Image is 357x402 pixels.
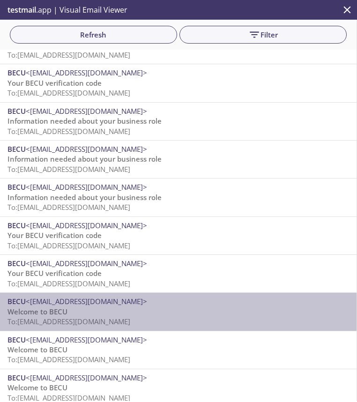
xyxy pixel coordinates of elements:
span: To: [EMAIL_ADDRESS][DOMAIN_NAME] [7,317,130,326]
span: To: [EMAIL_ADDRESS][DOMAIN_NAME] [7,50,130,60]
span: <[EMAIL_ADDRESS][DOMAIN_NAME]> [26,297,147,306]
span: To: [EMAIL_ADDRESS][DOMAIN_NAME] [7,202,130,212]
span: Your BECU verification code [7,40,102,50]
span: Information needed about your business role [7,116,162,126]
button: Refresh [10,26,177,44]
span: <[EMAIL_ADDRESS][DOMAIN_NAME]> [26,182,147,192]
span: Welcome to BECU [7,307,67,316]
span: Welcome to BECU [7,345,67,354]
span: <[EMAIL_ADDRESS][DOMAIN_NAME]> [26,259,147,268]
span: To: [EMAIL_ADDRESS][DOMAIN_NAME] [7,88,130,97]
span: Filter [187,29,339,41]
span: Information needed about your business role [7,193,162,202]
span: To: [EMAIL_ADDRESS][DOMAIN_NAME] [7,127,130,136]
span: <[EMAIL_ADDRESS][DOMAIN_NAME]> [26,144,147,154]
span: <[EMAIL_ADDRESS][DOMAIN_NAME]> [26,106,147,116]
span: To: [EMAIL_ADDRESS][DOMAIN_NAME] [7,355,130,364]
span: To: [EMAIL_ADDRESS][DOMAIN_NAME] [7,241,130,250]
span: <[EMAIL_ADDRESS][DOMAIN_NAME]> [26,221,147,230]
span: BECU [7,221,26,230]
span: To: [EMAIL_ADDRESS][DOMAIN_NAME] [7,279,130,288]
span: To: [EMAIL_ADDRESS][DOMAIN_NAME] [7,164,130,174]
span: BECU [7,373,26,382]
span: BECU [7,297,26,306]
span: <[EMAIL_ADDRESS][DOMAIN_NAME]> [26,335,147,344]
span: BECU [7,182,26,192]
span: Refresh [17,29,170,41]
span: <[EMAIL_ADDRESS][DOMAIN_NAME]> [26,68,147,77]
span: <[EMAIL_ADDRESS][DOMAIN_NAME]> [26,373,147,382]
button: Filter [179,26,347,44]
span: BECU [7,259,26,268]
span: testmail [7,5,36,15]
span: Your BECU verification code [7,231,102,240]
span: Welcome to BECU [7,383,67,392]
span: Your BECU verification code [7,268,102,278]
span: Information needed about your business role [7,154,162,164]
span: BECU [7,68,26,77]
span: BECU [7,106,26,116]
span: BECU [7,144,26,154]
span: BECU [7,335,26,344]
span: Your BECU verification code [7,78,102,88]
